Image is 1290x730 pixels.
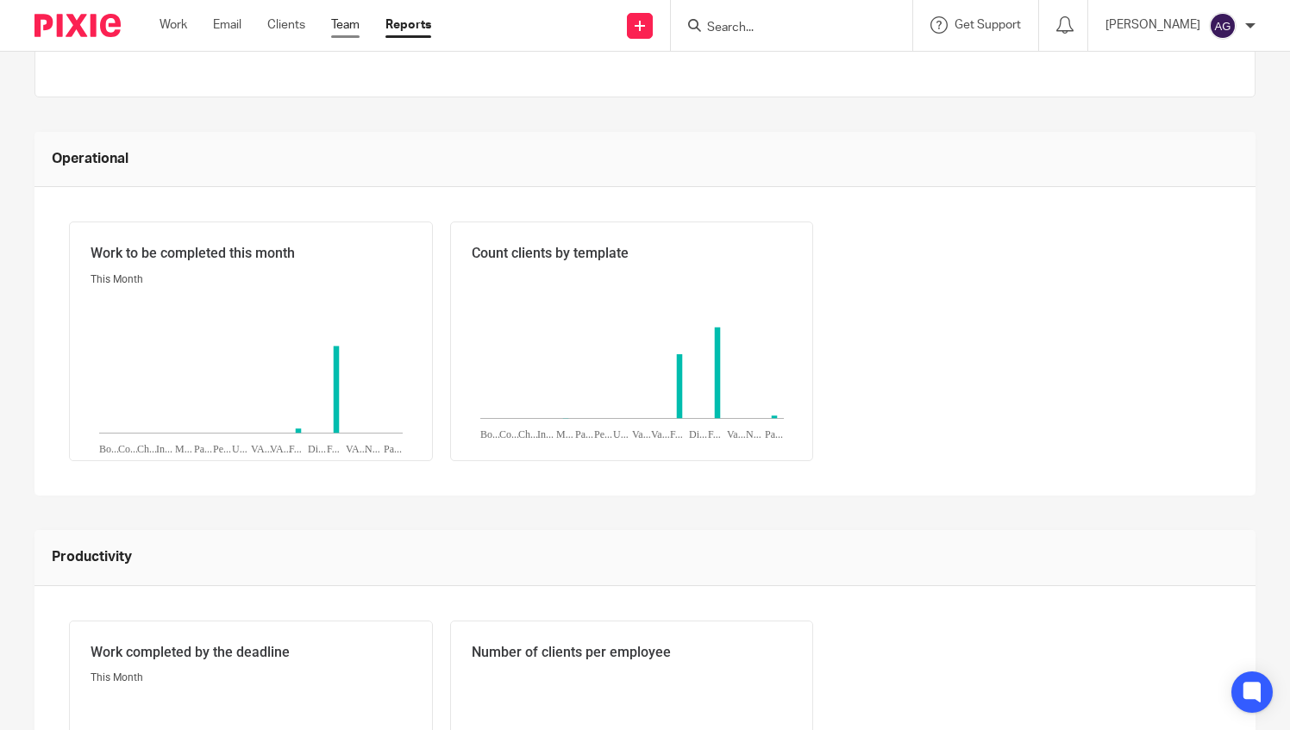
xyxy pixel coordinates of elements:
[472,243,629,263] span: Count clients by template
[518,428,538,440] text: Ch...
[331,16,360,34] a: Team
[714,327,720,418] path: Fms - vat -...:199,
[575,428,593,440] text: Pa...
[91,243,295,263] span: Work to be completed this month
[34,14,121,37] img: Pixie
[175,443,192,455] text: M...
[296,428,302,433] path: FMS - Annua...:1,
[156,443,172,455] text: In...
[365,443,380,455] text: N...
[232,443,247,455] text: U...
[480,428,500,440] text: Bo...
[727,428,746,440] text: Va...
[106,346,397,434] g: ,Column series with 16 data points
[594,428,612,440] text: Pe...
[632,428,651,440] text: Va...
[385,16,431,34] a: Reports
[705,21,861,36] input: Search
[334,346,340,434] path: FMS - VAT -...:19,
[1105,16,1200,34] p: [PERSON_NAME]
[91,671,143,683] span: This Month
[556,428,573,440] text: M...
[213,16,241,34] a: Email
[346,443,367,455] text: VA...
[137,443,157,455] text: Ch...
[251,443,272,455] text: VA...
[91,273,143,285] span: This Month
[99,443,119,455] text: Bo...
[327,443,340,455] text: F...
[213,443,231,455] text: Pe...
[708,428,721,440] text: F...
[537,428,554,440] text: In...
[384,443,402,455] text: Pa...
[670,428,683,440] text: F...
[118,443,138,455] text: Co...
[1209,12,1237,40] img: svg%3E
[289,443,302,455] text: F...
[52,149,128,169] span: Operational
[499,428,519,440] text: Co...
[91,642,290,662] span: Work completed by the deadline
[765,428,783,440] text: Pa...
[270,443,291,455] text: VA...
[746,428,761,440] text: N...
[689,428,707,440] text: Di...
[613,428,629,440] text: U...
[52,547,132,567] span: Productivity
[308,443,326,455] text: Di...
[267,16,305,34] a: Clients
[194,443,212,455] text: Pa...
[771,415,777,418] path: Payroll:6,
[472,642,671,662] span: Number of clients per employee
[562,417,568,418] path: Management ...:1,
[651,428,670,440] text: Va...
[955,19,1021,31] span: Get Support
[160,16,187,34] a: Work
[676,354,682,418] path: Fms - annua...:140,
[486,327,777,418] g: ,Column series with 16 data points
